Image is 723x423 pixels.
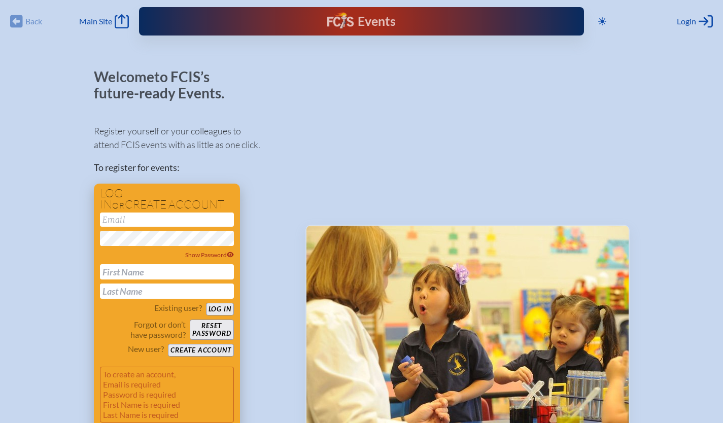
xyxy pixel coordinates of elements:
p: New user? [128,344,164,354]
span: Show Password [185,251,234,259]
input: Email [100,213,234,227]
input: First Name [100,264,234,279]
p: Welcome to FCIS’s future-ready Events. [94,69,236,101]
button: Resetpassword [190,320,233,340]
span: Login [677,16,696,26]
a: Main Site [79,14,129,28]
h1: Log in create account [100,188,234,210]
p: Register yourself or your colleagues to attend FCIS events with as little as one click. [94,124,289,152]
p: To create an account, Email is required Password is required First Name is required Last Name is ... [100,367,234,422]
span: or [112,200,125,210]
button: Log in [206,303,234,315]
span: Main Site [79,16,112,26]
p: Forgot or don’t have password? [100,320,186,340]
input: Last Name [100,284,234,299]
p: To register for events: [94,161,289,174]
p: Existing user? [154,303,202,313]
div: FCIS Events — Future ready [266,12,456,30]
button: Create account [168,344,233,357]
